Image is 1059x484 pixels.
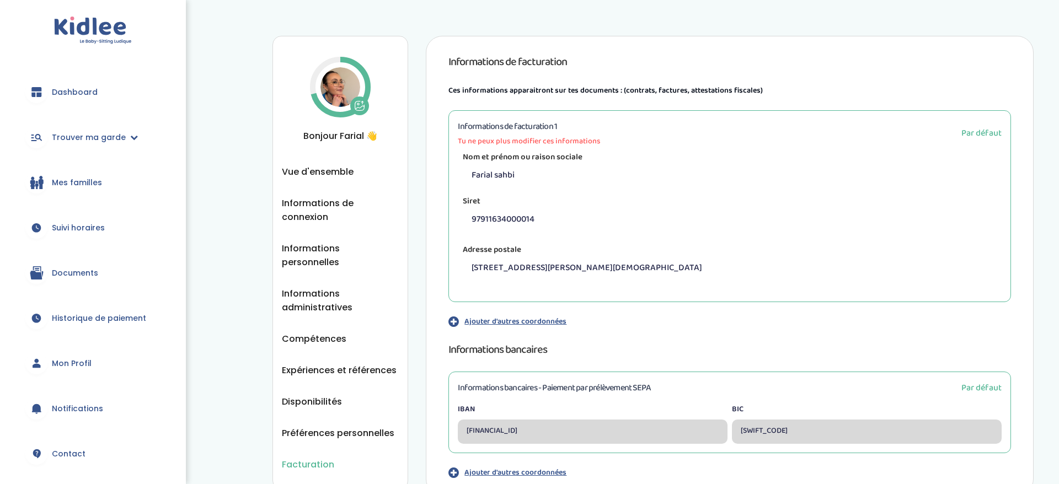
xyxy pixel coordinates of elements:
[466,256,1002,280] p: [STREET_ADDRESS][PERSON_NAME][DEMOGRAPHIC_DATA]
[458,404,728,415] label: IBAN
[17,163,169,202] a: Mes familles
[17,253,169,293] a: Documents
[17,208,169,248] a: Suivi horaires
[458,420,728,444] div: [FINANCIAL_ID]
[52,267,98,279] span: Documents
[466,207,1002,232] p: 97911634000014
[448,53,1011,71] h1: Informations de facturation
[52,358,92,369] span: Mon Profil
[732,420,1002,444] div: [SWIFT_CODE]
[282,332,346,346] button: Compétences
[458,136,600,147] span: Tu ne peux plus modifier ces informations
[320,67,360,107] img: Avatar
[282,458,334,471] button: Facturation
[466,163,1002,187] p: Farial sahbi
[17,298,169,338] a: Historique de paiement
[961,381,1002,395] span: Par défaut
[961,126,1002,140] span: Par défaut
[282,287,399,314] button: Informations administratives
[458,381,651,395] h3: Informations bancaires - Paiement par prélèvement SEPA
[17,72,169,112] a: Dashboard
[732,404,1002,415] label: BIC
[448,341,1011,358] h1: Informations bancaires
[282,426,394,440] button: Préférences personnelles
[17,117,169,157] a: Trouver ma garde
[52,87,98,98] span: Dashboard
[282,165,354,179] button: Vue d'ensemble
[17,434,169,474] a: Contact
[464,316,566,327] p: Ajouter d'autres coordonnées
[54,17,132,45] img: logo.svg
[52,403,103,415] span: Notifications
[282,241,399,269] button: Informations personnelles
[282,363,397,377] button: Expériences et références
[282,395,342,408] button: Disponibilités
[458,120,600,133] h3: Informations de facturation 1
[17,343,169,383] a: Mon Profil
[52,177,102,189] span: Mes familles
[458,149,587,166] label: Nom et prénom ou raison sociale
[52,313,146,324] span: Historique de paiement
[52,132,126,143] span: Trouver ma garde
[282,129,399,143] span: Bonjour Farial 👋
[282,196,399,224] button: Informations de connexion
[448,466,1011,478] button: Ajouter d'autres coordonnées
[52,222,105,234] span: Suivi horaires
[448,84,1011,97] p: Ces informations apparaitront sur tes documents : (contrats, factures, attestations fiscales)
[458,241,526,259] label: Adresse postale
[448,315,1011,327] button: Ajouter d'autres coordonnées
[464,467,566,478] p: Ajouter d'autres coordonnées
[52,448,85,460] span: Contact
[17,389,169,428] a: Notifications
[458,193,485,211] label: Siret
